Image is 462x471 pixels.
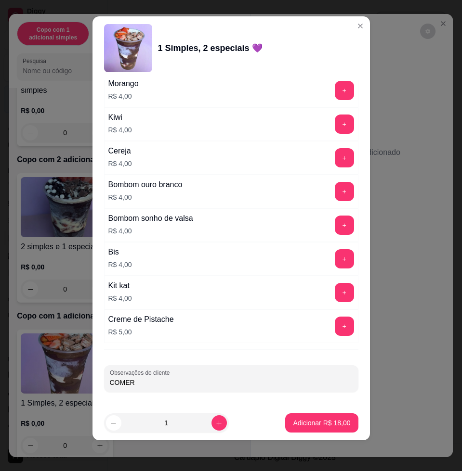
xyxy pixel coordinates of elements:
button: add [335,283,354,302]
p: R$ 4,00 [108,91,139,101]
div: Creme de Pistache [108,314,174,325]
div: Morango [108,78,139,89]
div: Cereja [108,145,132,157]
div: Bombom sonho de valsa [108,213,193,224]
button: add [335,148,354,167]
div: Kiwi [108,112,132,123]
div: 1 Simples, 2 especiais 💜 [158,41,263,55]
p: Adicionar R$ 18,00 [293,418,350,428]
p: R$ 4,00 [108,159,132,168]
p: R$ 4,00 [108,192,183,202]
button: add [335,81,354,100]
div: Bombom ouro branco [108,179,183,191]
label: Observações do cliente [110,369,173,377]
p: R$ 5,00 [108,327,174,337]
button: decrease-product-quantity [106,415,121,431]
div: Bis [108,246,132,258]
p: R$ 4,00 [108,293,132,303]
button: add [335,182,354,201]
button: add [335,216,354,235]
p: R$ 4,00 [108,260,132,269]
button: add [335,115,354,134]
button: add [335,249,354,268]
button: Close [353,18,368,34]
div: Kit kat [108,280,132,292]
p: R$ 4,00 [108,125,132,135]
p: R$ 4,00 [108,226,193,236]
img: product-image [104,24,152,72]
input: Observações do cliente [110,378,353,387]
button: increase-product-quantity [211,415,227,431]
button: Adicionar R$ 18,00 [285,413,358,433]
button: add [335,317,354,336]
